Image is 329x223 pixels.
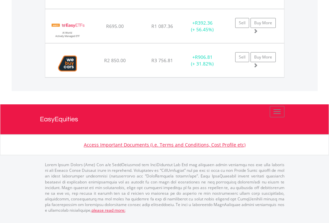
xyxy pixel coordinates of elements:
a: Access Important Documents (i.e. Terms and Conditions, Cost Profile etc) [84,142,246,148]
a: please read more: [91,207,125,213]
span: R2 850.00 [104,57,126,63]
a: Buy More [250,18,276,28]
a: Sell [235,52,249,62]
span: R3 756.81 [151,57,173,63]
span: R906.81 [195,54,213,60]
div: + (+ 31.82%) [182,54,223,67]
span: R1 087.36 [151,23,173,29]
img: EQU.ZA.EASYAI.png [49,18,87,41]
p: Lorem Ipsum Dolors (Ame) Con a/e SeddOeiusmod tem InciDiduntut Lab Etd mag aliquaen admin veniamq... [45,162,284,213]
a: Buy More [250,52,276,62]
img: EQU.ZA.WBC.png [49,52,87,75]
div: + (+ 56.45%) [182,20,223,33]
span: R695.00 [106,23,124,29]
a: EasyEquities [40,104,289,134]
span: R392.36 [195,20,213,26]
a: Sell [235,18,249,28]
